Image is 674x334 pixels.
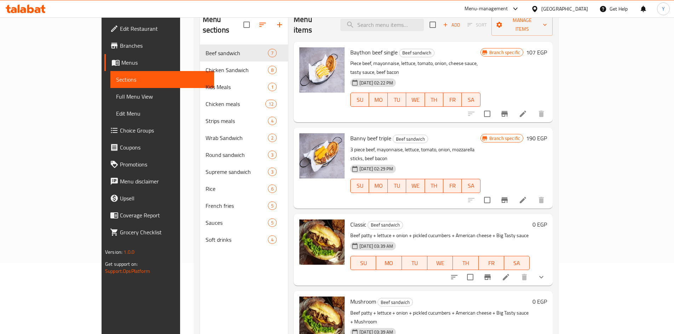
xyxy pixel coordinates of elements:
h6: 0 EGP [532,297,547,306]
div: Wrab Sandwich2 [200,129,288,146]
div: items [268,235,277,244]
span: Edit Menu [116,109,208,118]
span: Strips meals [206,117,268,125]
button: SA [462,93,480,107]
div: French fries [206,201,268,210]
span: SA [465,181,477,191]
span: Select to update [480,106,495,121]
div: items [268,201,277,210]
span: Full Menu View [116,92,208,101]
div: Strips meals4 [200,112,288,129]
div: items [268,49,277,57]
span: 1 [268,84,276,90]
button: delete [533,192,550,209]
span: Banny beef triple [350,133,391,143]
span: Beef sandwich [368,221,403,229]
span: Select to update [480,193,495,207]
button: delete [533,105,550,122]
span: 4 [268,118,276,124]
div: items [268,134,277,142]
img: Classic [299,219,345,265]
span: SA [465,95,477,105]
h6: 0 EGP [532,219,547,229]
span: Rice [206,184,268,193]
span: SU [353,181,366,191]
button: SU [350,256,376,270]
span: Beef sandwich [206,49,268,57]
span: 6 [268,186,276,192]
div: items [268,83,277,91]
h6: 190 EGP [526,133,547,143]
p: 3 piece beef, mayonnaise, lettuce, tomato, onion, mozzarella sticks, beef bacon [350,145,480,163]
a: Edit menu item [519,110,527,118]
a: Upsell [104,190,214,207]
a: Full Menu View [110,88,214,105]
a: Grocery Checklist [104,224,214,241]
button: Add [440,19,463,30]
div: items [268,218,277,227]
div: Beef sandwich [368,221,403,229]
div: Beef sandwich [399,49,434,57]
div: Kids Meals1 [200,78,288,95]
button: TH [425,93,443,107]
span: 3 [268,152,276,158]
div: French fries5 [200,197,288,214]
a: Edit menu item [502,273,510,281]
div: Supreme sandwich [206,168,268,176]
span: [DATE] 02:29 PM [357,165,396,172]
span: TH [428,181,440,191]
a: Menus [104,54,214,71]
span: 1.0.0 [123,247,134,257]
span: Select to update [463,270,478,285]
span: MO [379,258,399,268]
a: Branches [104,37,214,54]
button: MO [376,256,402,270]
p: Beef patty + lettuce + onion + pickled cucumbers + American cheese + Big Tasty sauce + Mushroom [350,309,530,326]
button: MO [369,179,387,193]
span: Select section first [463,19,491,30]
span: Sauces [206,218,268,227]
span: FR [446,95,459,105]
div: Chicken Sandwich8 [200,61,288,78]
span: Select all sections [239,17,254,32]
span: Select section [425,17,440,32]
span: 5 [268,219,276,226]
button: FR [479,256,504,270]
div: items [265,100,277,108]
div: Round sandwich3 [200,146,288,163]
span: Get support on: [105,259,138,269]
span: WE [409,181,422,191]
div: Round sandwich [206,151,268,159]
span: Coverage Report [120,211,208,219]
span: Mushroom [350,296,376,307]
span: SU [353,258,373,268]
div: Sauces5 [200,214,288,231]
div: Chicken meals [206,100,265,108]
span: Choice Groups [120,126,208,135]
span: TU [391,95,403,105]
span: SU [353,95,366,105]
button: TH [453,256,478,270]
span: FR [446,181,459,191]
nav: Menu sections [200,42,288,251]
a: Choice Groups [104,122,214,139]
div: items [268,66,277,74]
span: 12 [266,101,276,107]
div: Soft drinks [206,235,268,244]
span: Wrab Sandwich [206,134,268,142]
span: SA [507,258,527,268]
span: 2 [268,135,276,141]
button: TU [402,256,427,270]
div: [GEOGRAPHIC_DATA] [541,5,588,13]
a: Coverage Report [104,207,214,224]
button: SA [504,256,530,270]
span: 3 [268,169,276,175]
div: Beef sandwich [393,135,428,143]
span: 8 [268,67,276,74]
span: MO [372,95,385,105]
a: Edit menu item [519,196,527,204]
